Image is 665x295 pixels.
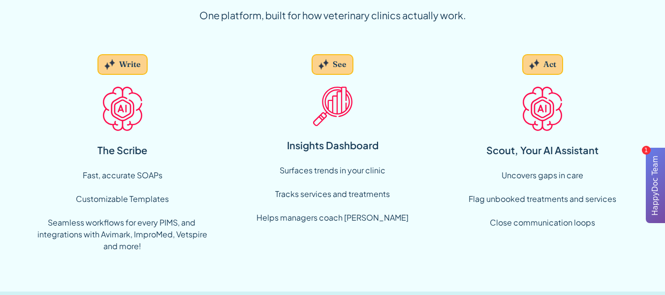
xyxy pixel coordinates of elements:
[543,59,556,70] div: Act
[119,59,141,70] div: Write
[313,87,352,126] img: Insight Icon
[104,59,115,70] img: Grey sparkles.
[144,8,522,23] div: One platform, built for how veterinary clinics actually work.
[256,164,409,224] div: Surfaces trends in your clinic ‍ Tracks services and treatments ‍ Helps managers coach [PERSON_NAME]
[33,169,212,252] div: Fast, accurate SOAPs Customizable Templates ‍ Seamless workflows for every PIMS, and integrations...
[469,169,616,229] div: Uncovers gaps in care Flag unbooked treatments and services Close communication loops
[529,59,539,70] img: Grey sparkles.
[333,59,347,70] div: See
[486,143,599,158] div: Scout, Your AI Assistant
[103,87,142,131] img: AI Icon
[318,59,329,70] img: Grey sparkles.
[97,143,147,158] div: The Scribe
[287,138,379,153] div: Insights Dashboard
[523,87,562,131] img: AI Icon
